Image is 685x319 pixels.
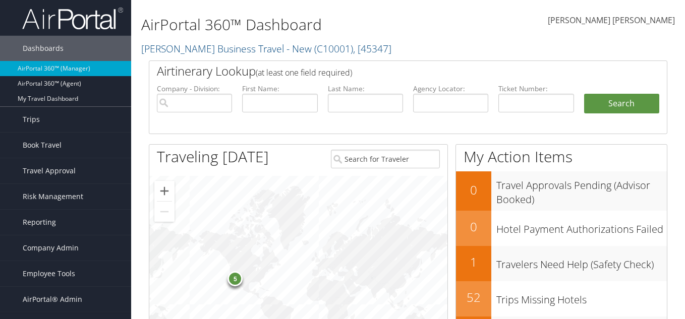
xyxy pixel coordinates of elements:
[456,246,667,281] a: 1Travelers Need Help (Safety Check)
[23,210,56,235] span: Reporting
[22,7,123,30] img: airportal-logo.png
[456,181,491,199] h2: 0
[157,62,616,80] h2: Airtinerary Lookup
[154,181,175,201] button: Zoom in
[23,261,75,286] span: Employee Tools
[413,84,488,94] label: Agency Locator:
[584,94,659,114] button: Search
[242,84,317,94] label: First Name:
[141,42,391,55] a: [PERSON_NAME] Business Travel - New
[23,287,82,312] span: AirPortal® Admin
[353,42,391,55] span: , [ 45347 ]
[331,150,440,168] input: Search for Traveler
[157,146,269,167] h1: Traveling [DATE]
[456,253,491,271] h2: 1
[314,42,353,55] span: ( C10001 )
[456,171,667,210] a: 0Travel Approvals Pending (Advisor Booked)
[23,36,64,61] span: Dashboards
[496,252,667,272] h3: Travelers Need Help (Safety Check)
[496,288,667,307] h3: Trips Missing Hotels
[256,67,352,78] span: (at least one field required)
[23,158,76,183] span: Travel Approval
[496,173,667,207] h3: Travel Approvals Pending (Advisor Booked)
[23,184,83,209] span: Risk Management
[456,289,491,306] h2: 52
[227,271,243,286] div: 5
[328,84,403,94] label: Last Name:
[456,146,667,167] h1: My Action Items
[496,217,667,236] h3: Hotel Payment Authorizations Failed
[456,211,667,246] a: 0Hotel Payment Authorizations Failed
[23,107,40,132] span: Trips
[548,15,675,26] span: [PERSON_NAME] [PERSON_NAME]
[23,133,62,158] span: Book Travel
[154,202,175,222] button: Zoom out
[157,84,232,94] label: Company - Division:
[456,281,667,316] a: 52Trips Missing Hotels
[23,235,79,261] span: Company Admin
[141,14,497,35] h1: AirPortal 360™ Dashboard
[498,84,574,94] label: Ticket Number:
[456,218,491,235] h2: 0
[548,5,675,36] a: [PERSON_NAME] [PERSON_NAME]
